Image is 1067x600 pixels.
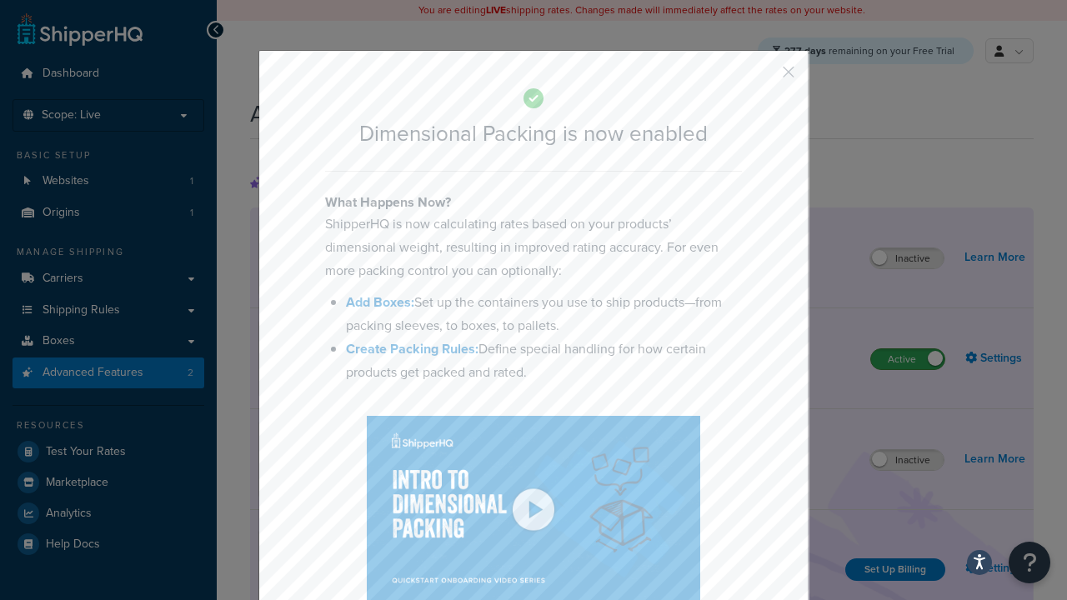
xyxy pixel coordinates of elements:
p: ShipperHQ is now calculating rates based on your products’ dimensional weight, resulting in impro... [325,212,742,282]
li: Define special handling for how certain products get packed and rated. [346,337,742,384]
a: Create Packing Rules: [346,339,478,358]
a: Add Boxes: [346,292,414,312]
h2: Dimensional Packing is now enabled [325,122,742,146]
li: Set up the containers you use to ship products—from packing sleeves, to boxes, to pallets. [346,291,742,337]
h4: What Happens Now? [325,192,742,212]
